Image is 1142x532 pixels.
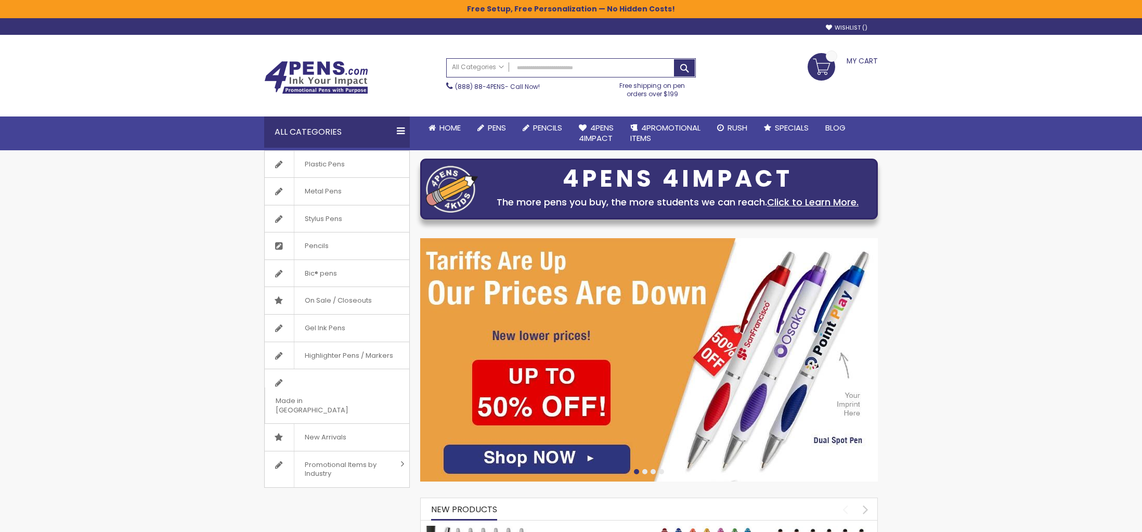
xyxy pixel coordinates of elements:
span: 4Pens 4impact [579,122,614,144]
div: All Categories [264,116,410,148]
a: Blog [817,116,854,139]
span: - Call Now! [455,82,540,91]
span: Specials [775,122,809,133]
div: next [856,500,875,518]
a: Specials [756,116,817,139]
a: Highlighter Pens / Markers [265,342,409,369]
div: 4PENS 4IMPACT [483,168,872,190]
a: 4PROMOTIONALITEMS [622,116,709,150]
a: Stylus Pens [265,205,409,232]
a: Gel Ink Pens [265,315,409,342]
a: Pencils [265,232,409,259]
span: Metal Pens [294,178,352,205]
img: four_pen_logo.png [426,165,478,213]
div: Free shipping on pen orders over $199 [609,77,696,98]
span: Home [439,122,461,133]
a: Wishlist [826,24,867,32]
a: Plastic Pens [265,151,409,178]
a: On Sale / Closeouts [265,287,409,314]
a: (888) 88-4PENS [455,82,505,91]
a: Pencils [514,116,570,139]
div: The more pens you buy, the more students we can reach. [483,195,872,210]
span: 4PROMOTIONAL ITEMS [630,122,700,144]
a: Metal Pens [265,178,409,205]
span: Pencils [294,232,339,259]
span: Bic® pens [294,260,347,287]
a: 4Pens4impact [570,116,622,150]
a: Click to Learn More. [767,196,859,209]
a: Rush [709,116,756,139]
a: Promotional Items by Industry [265,451,409,487]
span: Plastic Pens [294,151,355,178]
img: 4Pens Custom Pens and Promotional Products [264,61,368,94]
a: New Arrivals [265,424,409,451]
a: All Categories [447,59,509,76]
span: Blog [825,122,846,133]
span: Made in [GEOGRAPHIC_DATA] [265,387,383,423]
img: /cheap-promotional-products.html [420,238,878,482]
a: Pens [469,116,514,139]
span: Highlighter Pens / Markers [294,342,404,369]
div: prev [836,500,854,518]
span: New Products [431,503,497,515]
span: Stylus Pens [294,205,353,232]
span: Pens [488,122,506,133]
span: All Categories [452,63,504,71]
span: Gel Ink Pens [294,315,356,342]
span: Promotional Items by Industry [294,451,397,487]
a: Home [420,116,469,139]
span: New Arrivals [294,424,357,451]
span: Pencils [533,122,562,133]
a: Made in [GEOGRAPHIC_DATA] [265,369,409,423]
span: On Sale / Closeouts [294,287,382,314]
a: Bic® pens [265,260,409,287]
span: Rush [728,122,747,133]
